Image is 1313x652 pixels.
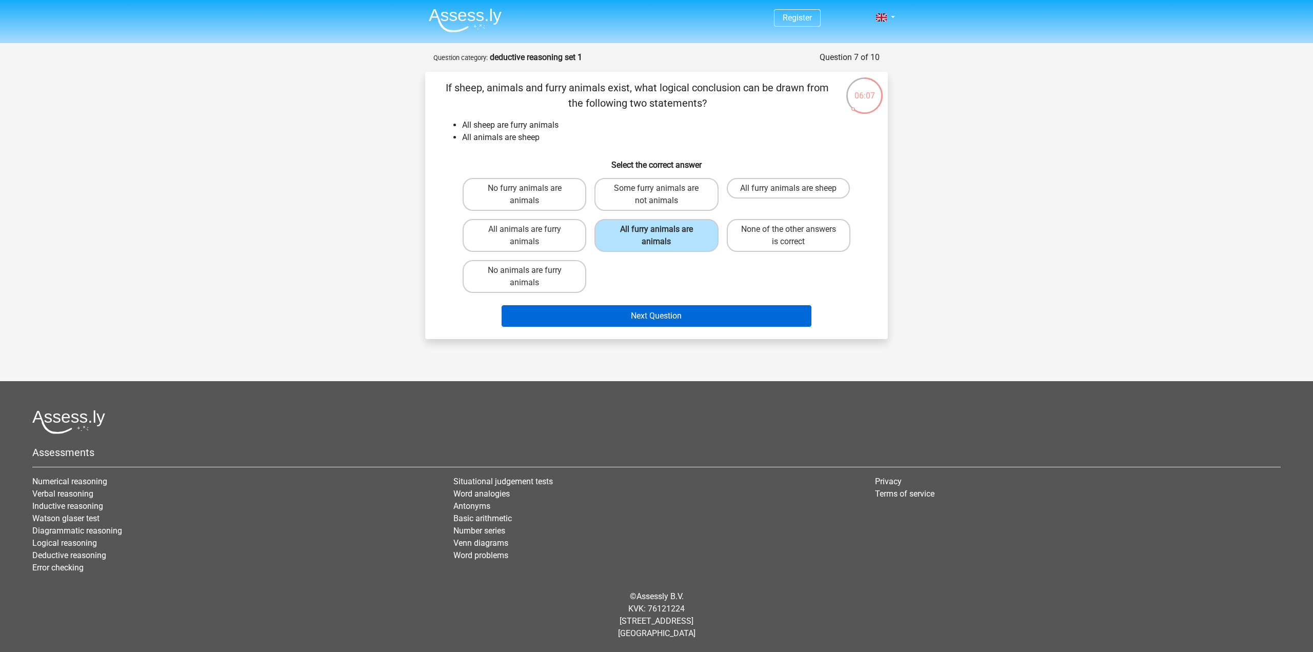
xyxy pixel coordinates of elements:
[433,54,488,62] small: Question category:
[463,260,586,293] label: No animals are furry animals
[453,513,512,523] a: Basic arithmetic
[463,178,586,211] label: No furry animals are animals
[442,80,833,111] p: If sheep, animals and furry animals exist, what logical conclusion can be drawn from the followin...
[453,489,510,499] a: Word analogies
[462,119,871,131] li: All sheep are furry animals
[490,52,582,62] strong: deductive reasoning set 1
[727,219,850,252] label: None of the other answers is correct
[453,477,553,486] a: Situational judgement tests
[32,410,105,434] img: Assessly logo
[845,76,884,102] div: 06:07
[442,152,871,170] h6: Select the correct answer
[594,178,718,211] label: Some furry animals are not animals
[32,550,106,560] a: Deductive reasoning
[502,305,812,327] button: Next Question
[453,550,508,560] a: Word problems
[875,477,902,486] a: Privacy
[875,489,934,499] a: Terms of service
[727,178,850,199] label: All furry animals are sheep
[463,219,586,252] label: All animals are furry animals
[636,591,684,601] a: Assessly B.V.
[32,563,84,572] a: Error checking
[32,538,97,548] a: Logical reasoning
[453,526,505,536] a: Number series
[32,489,93,499] a: Verbal reasoning
[32,526,122,536] a: Diagrammatic reasoning
[453,501,490,511] a: Antonyms
[594,219,718,252] label: All furry animals are animals
[453,538,508,548] a: Venn diagrams
[25,582,1288,648] div: © KVK: 76121224 [STREET_ADDRESS] [GEOGRAPHIC_DATA]
[462,131,871,144] li: All animals are sheep
[32,477,107,486] a: Numerical reasoning
[429,8,502,32] img: Assessly
[820,51,880,64] div: Question 7 of 10
[32,501,103,511] a: Inductive reasoning
[32,446,1281,459] h5: Assessments
[32,513,100,523] a: Watson glaser test
[783,13,812,23] a: Register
